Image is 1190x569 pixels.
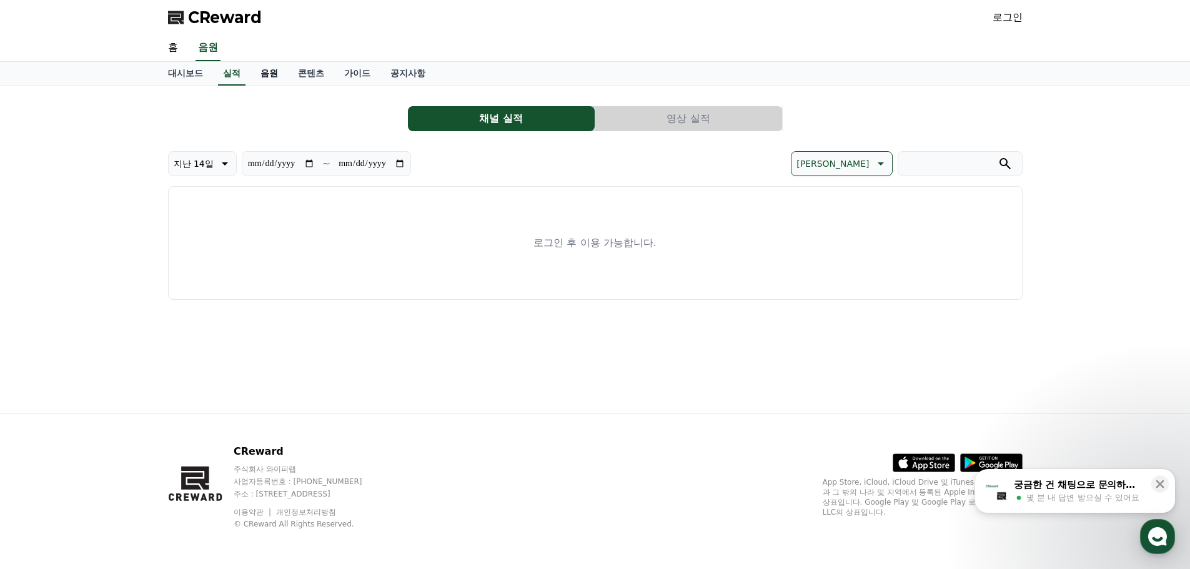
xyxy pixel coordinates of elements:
p: © CReward All Rights Reserved. [234,519,386,529]
a: CReward [168,7,262,27]
p: 로그인 후 이용 가능합니다. [533,235,656,250]
a: 개인정보처리방침 [276,508,336,517]
a: 영상 실적 [595,106,783,131]
p: App Store, iCloud, iCloud Drive 및 iTunes Store는 미국과 그 밖의 나라 및 지역에서 등록된 Apple Inc.의 서비스 상표입니다. Goo... [823,477,1023,517]
button: [PERSON_NAME] [791,151,892,176]
p: 지난 14일 [174,155,214,172]
span: 설정 [193,415,208,425]
span: 대화 [114,415,129,425]
p: 주소 : [STREET_ADDRESS] [234,489,386,499]
a: 음원 [196,35,221,61]
span: CReward [188,7,262,27]
a: 대화 [82,396,161,427]
p: CReward [234,444,386,459]
a: 대시보드 [158,62,213,86]
a: 콘텐츠 [288,62,334,86]
a: 홈 [4,396,82,427]
p: ~ [322,156,330,171]
p: 사업자등록번호 : [PHONE_NUMBER] [234,477,386,487]
a: 음원 [250,62,288,86]
a: 홈 [158,35,188,61]
button: 채널 실적 [408,106,595,131]
a: 설정 [161,396,240,427]
button: 영상 실적 [595,106,782,131]
a: 가이드 [334,62,380,86]
a: 이용약관 [234,508,273,517]
p: [PERSON_NAME] [796,155,869,172]
button: 지난 14일 [168,151,237,176]
p: 주식회사 와이피랩 [234,464,386,474]
a: 로그인 [993,10,1023,25]
span: 홈 [39,415,47,425]
a: 공지사항 [380,62,435,86]
a: 실적 [218,62,245,86]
